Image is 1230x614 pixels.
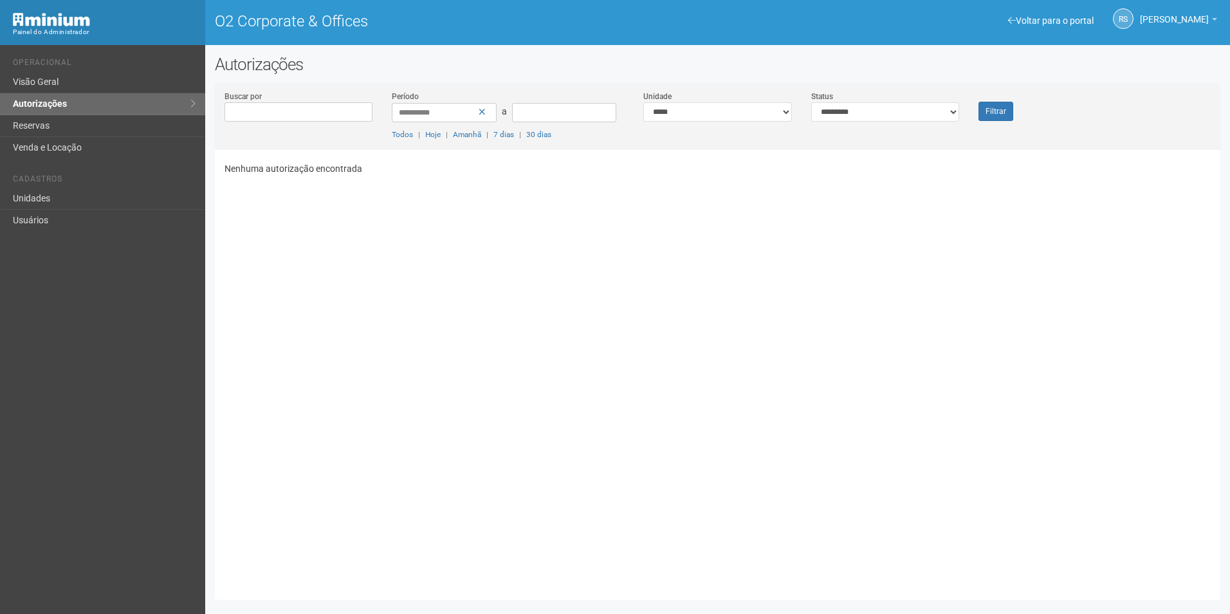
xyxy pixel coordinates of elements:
[1140,16,1217,26] a: [PERSON_NAME]
[215,55,1220,74] h2: Autorizações
[418,130,420,139] span: |
[225,163,1211,174] p: Nenhuma autorização encontrada
[1140,2,1209,24] span: Rayssa Soares Ribeiro
[978,102,1013,121] button: Filtrar
[643,91,672,102] label: Unidade
[215,13,708,30] h1: O2 Corporate & Offices
[1113,8,1134,29] a: RS
[13,26,196,38] div: Painel do Administrador
[519,130,521,139] span: |
[1008,15,1094,26] a: Voltar para o portal
[392,91,419,102] label: Período
[526,130,551,139] a: 30 dias
[493,130,514,139] a: 7 dias
[392,130,413,139] a: Todos
[811,91,833,102] label: Status
[13,13,90,26] img: Minium
[13,58,196,71] li: Operacional
[446,130,448,139] span: |
[502,106,507,116] span: a
[453,130,481,139] a: Amanhã
[225,91,262,102] label: Buscar por
[425,130,441,139] a: Hoje
[486,130,488,139] span: |
[13,174,196,188] li: Cadastros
